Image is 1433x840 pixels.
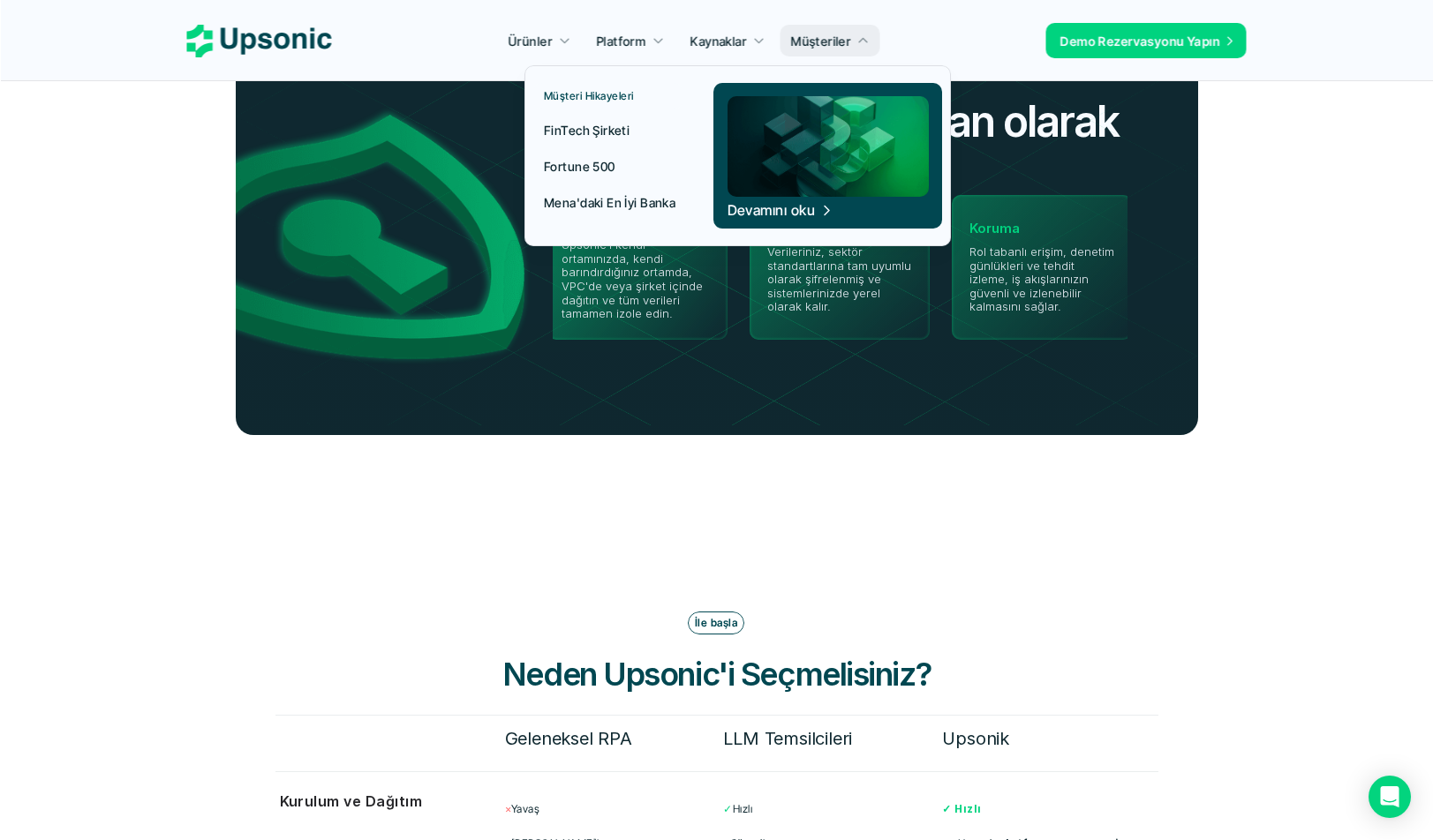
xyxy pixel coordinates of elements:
font: Platform [596,34,645,49]
font: LLM Temsilcileri [723,728,852,749]
font: ✓ Hızlı [942,802,981,815]
a: Fortune 500 [533,150,683,182]
font: İle başla [695,616,737,629]
font: Kaynaklar [690,34,747,49]
font: Müşteri Hikayeleri [544,89,634,102]
font: Müşteriler [791,34,851,49]
font: Neden Upsonic'i Seçmelisiniz? [502,655,931,694]
a: Demo Rezervasyonu Yapın [1046,23,1247,58]
font: Fortune 500 [544,159,615,174]
a: Mena'daki En İyi Banka [533,186,683,218]
a: Devamını oku [713,83,942,229]
font: Yavaş [511,802,539,815]
font: Devamını oku [727,201,815,219]
div: Intercom Messenger'ı açın [1369,776,1411,818]
font: Mena'daki En İyi Banka [544,195,675,210]
font: Geleneksel RPA [505,728,632,749]
font: Demo Rezervasyonu Yapın [1060,34,1220,49]
a: Ürünler [498,25,582,56]
font: Kurulum ve Dağıtım [280,792,423,810]
font: × [505,802,511,815]
font: Ürünler [509,34,553,49]
font: Hızlı [733,802,752,815]
font: ✓ [723,802,732,815]
font: FinTech Şirketi [544,123,630,138]
font: Upsonik [942,728,1009,749]
span: Devamını oku [727,202,833,219]
a: FinTech Şirketi [533,114,683,146]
